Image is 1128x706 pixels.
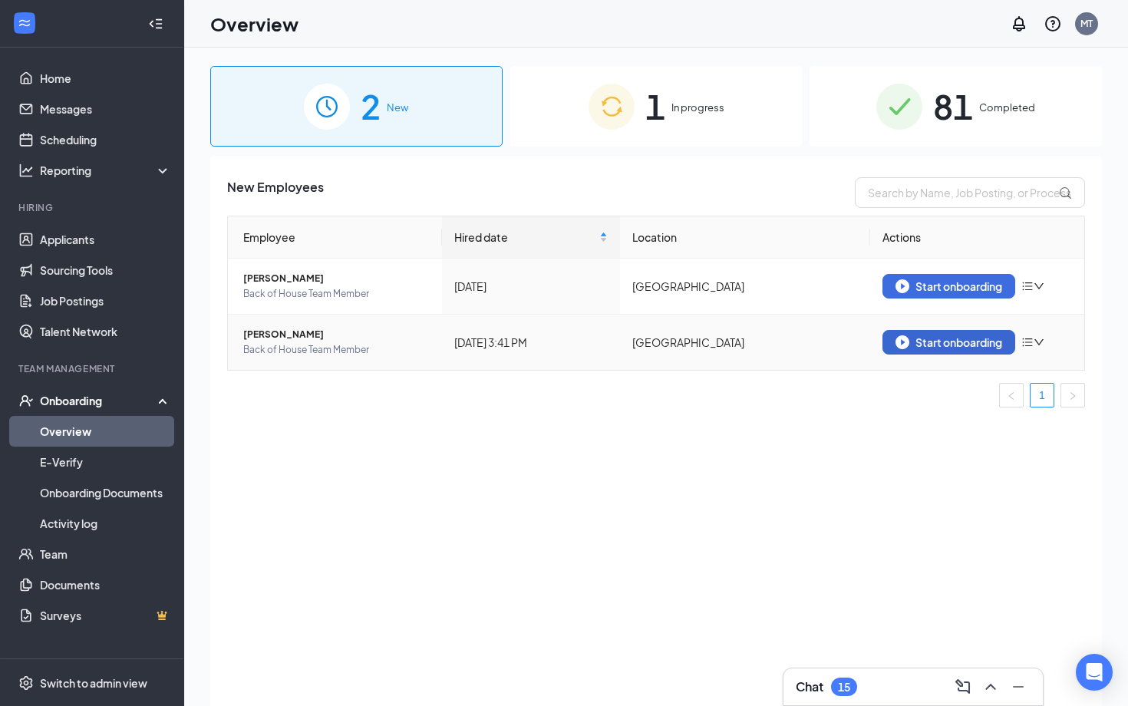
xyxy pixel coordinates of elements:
[243,271,430,286] span: [PERSON_NAME]
[243,342,430,358] span: Back of House Team Member
[40,163,172,178] div: Reporting
[40,316,171,347] a: Talent Network
[18,675,34,691] svg: Settings
[1007,391,1016,401] span: left
[645,80,665,133] span: 1
[40,600,171,631] a: SurveysCrown
[1060,383,1085,407] li: Next Page
[40,477,171,508] a: Onboarding Documents
[882,330,1015,355] button: Start onboarding
[1044,15,1062,33] svg: QuestionInfo
[796,678,823,695] h3: Chat
[1068,391,1077,401] span: right
[1034,281,1044,292] span: down
[454,278,608,295] div: [DATE]
[228,216,442,259] th: Employee
[40,416,171,447] a: Overview
[210,11,298,37] h1: Overview
[620,259,870,315] td: [GEOGRAPHIC_DATA]
[18,163,34,178] svg: Analysis
[895,335,1002,349] div: Start onboarding
[40,539,171,569] a: Team
[454,334,608,351] div: [DATE] 3:41 PM
[40,124,171,155] a: Scheduling
[1021,336,1034,348] span: bars
[671,100,724,115] span: In progress
[978,675,1003,699] button: ChevronUp
[40,255,171,285] a: Sourcing Tools
[148,16,163,31] svg: Collapse
[227,177,324,208] span: New Employees
[40,63,171,94] a: Home
[999,383,1024,407] button: left
[620,216,870,259] th: Location
[1080,17,1093,30] div: MT
[387,100,408,115] span: New
[1031,384,1054,407] a: 1
[18,362,168,375] div: Team Management
[40,393,158,408] div: Onboarding
[454,229,596,246] span: Hired date
[40,447,171,477] a: E-Verify
[882,274,1015,299] button: Start onboarding
[999,383,1024,407] li: Previous Page
[40,508,171,539] a: Activity log
[243,286,430,302] span: Back of House Team Member
[951,675,975,699] button: ComposeMessage
[40,285,171,316] a: Job Postings
[40,224,171,255] a: Applicants
[40,569,171,600] a: Documents
[40,94,171,124] a: Messages
[979,100,1035,115] span: Completed
[981,678,1000,696] svg: ChevronUp
[361,80,381,133] span: 2
[954,678,972,696] svg: ComposeMessage
[243,327,430,342] span: [PERSON_NAME]
[40,675,147,691] div: Switch to admin view
[870,216,1084,259] th: Actions
[1009,678,1027,696] svg: Minimize
[1030,383,1054,407] li: 1
[1076,654,1113,691] div: Open Intercom Messenger
[895,279,1002,293] div: Start onboarding
[1021,280,1034,292] span: bars
[18,393,34,408] svg: UserCheck
[838,681,850,694] div: 15
[1010,15,1028,33] svg: Notifications
[1034,337,1044,348] span: down
[855,177,1085,208] input: Search by Name, Job Posting, or Process
[17,15,32,31] svg: WorkstreamLogo
[933,80,973,133] span: 81
[1006,675,1031,699] button: Minimize
[620,315,870,370] td: [GEOGRAPHIC_DATA]
[18,201,168,214] div: Hiring
[1060,383,1085,407] button: right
